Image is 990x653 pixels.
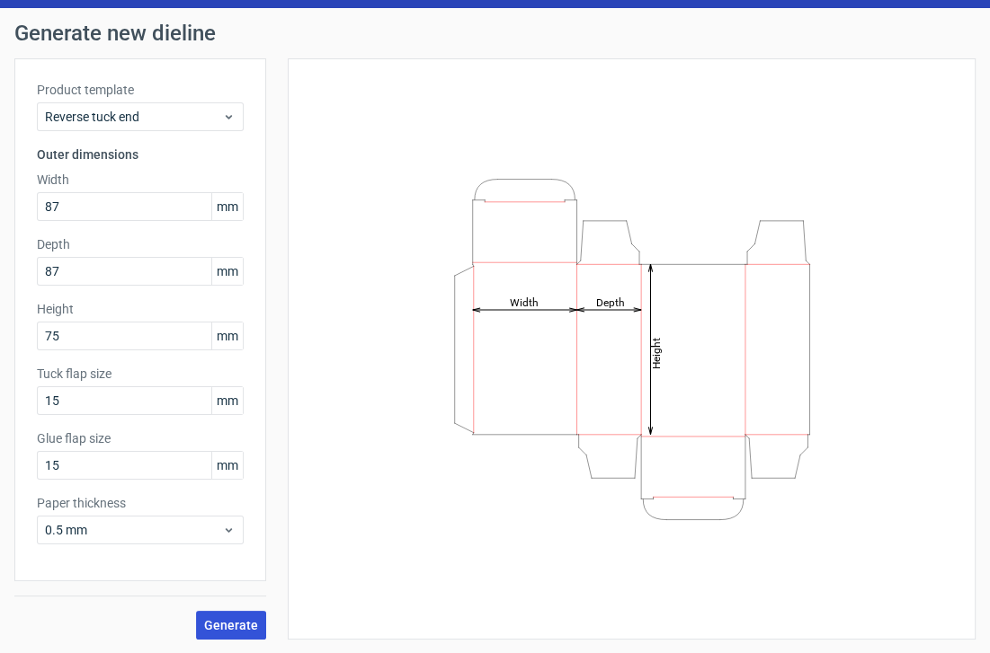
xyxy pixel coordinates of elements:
label: Depth [37,235,244,253]
span: mm [211,322,243,349]
span: 0.5 mm [45,521,222,539]
label: Height [37,300,244,318]
span: Reverse tuck end [45,108,222,126]
span: mm [211,193,243,220]
span: mm [211,452,243,479]
span: Generate [204,619,258,631]
span: mm [211,258,243,285]
button: Generate [196,611,266,640]
span: mm [211,387,243,414]
tspan: Height [649,337,662,368]
tspan: Depth [595,296,624,308]
tspan: Width [509,296,538,308]
label: Paper thickness [37,494,244,512]
label: Tuck flap size [37,365,244,383]
label: Product template [37,81,244,99]
label: Width [37,171,244,189]
h3: Outer dimensions [37,146,244,163]
h1: Generate new dieline [14,22,976,44]
label: Glue flap size [37,429,244,447]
